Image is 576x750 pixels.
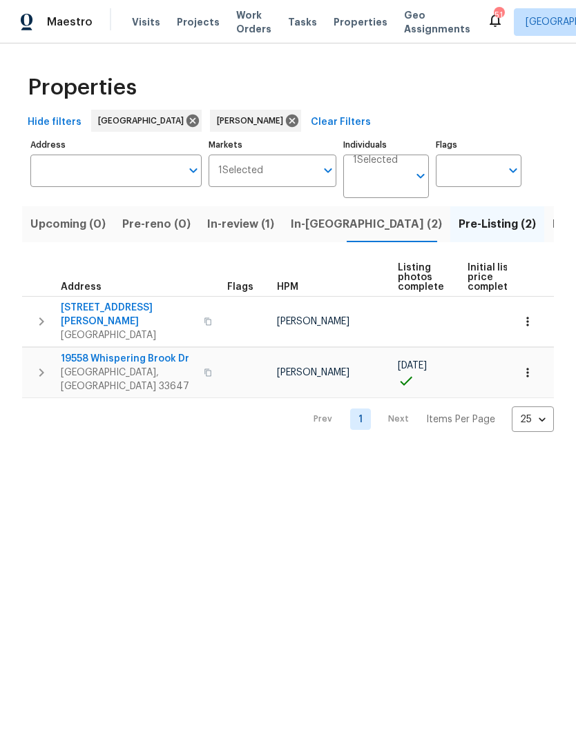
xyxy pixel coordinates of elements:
[209,141,337,149] label: Markets
[236,8,271,36] span: Work Orders
[459,215,536,234] span: Pre-Listing (2)
[318,161,338,180] button: Open
[61,366,195,393] span: [GEOGRAPHIC_DATA], [GEOGRAPHIC_DATA] 33647
[305,110,376,135] button: Clear Filters
[353,155,398,166] span: 1 Selected
[98,114,189,128] span: [GEOGRAPHIC_DATA]
[61,301,195,328] span: [STREET_ADDRESS][PERSON_NAME]
[218,165,263,177] span: 1 Selected
[184,161,203,180] button: Open
[512,402,554,437] div: 25
[343,141,429,149] label: Individuals
[404,8,470,36] span: Geo Assignments
[28,114,81,131] span: Hide filters
[468,263,514,292] span: Initial list price complete
[494,8,503,22] div: 51
[277,317,349,326] span: [PERSON_NAME]
[28,81,137,95] span: Properties
[291,215,442,234] span: In-[GEOGRAPHIC_DATA] (2)
[61,352,195,366] span: 19558 Whispering Brook Dr
[398,263,444,292] span: Listing photos complete
[311,114,371,131] span: Clear Filters
[334,15,387,29] span: Properties
[207,215,274,234] span: In-review (1)
[61,328,195,342] span: [GEOGRAPHIC_DATA]
[30,141,202,149] label: Address
[300,406,554,432] nav: Pagination Navigation
[91,110,202,132] div: [GEOGRAPHIC_DATA]
[30,215,106,234] span: Upcoming (0)
[122,215,191,234] span: Pre-reno (0)
[398,361,427,371] span: [DATE]
[277,282,298,292] span: HPM
[411,166,430,186] button: Open
[436,141,521,149] label: Flags
[210,110,301,132] div: [PERSON_NAME]
[426,413,495,426] p: Items Per Page
[277,368,349,377] span: [PERSON_NAME]
[47,15,93,29] span: Maestro
[217,114,289,128] span: [PERSON_NAME]
[227,282,253,292] span: Flags
[132,15,160,29] span: Visits
[61,282,102,292] span: Address
[350,408,371,430] a: Goto page 1
[288,17,317,27] span: Tasks
[177,15,220,29] span: Projects
[503,161,523,180] button: Open
[22,110,87,135] button: Hide filters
